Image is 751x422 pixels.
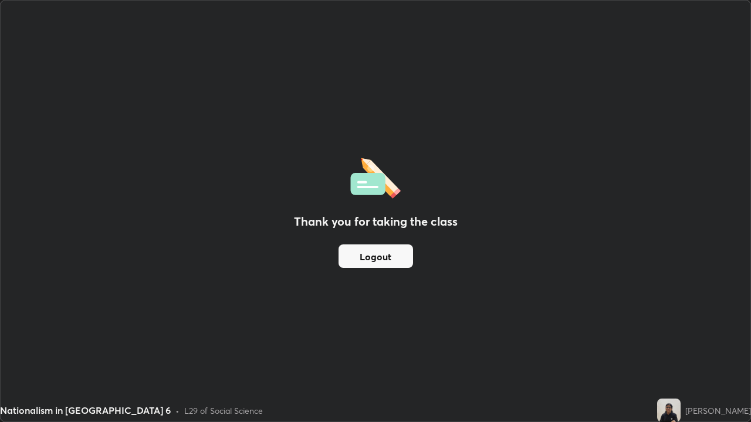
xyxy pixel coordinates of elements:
h2: Thank you for taking the class [294,213,458,230]
div: • [175,404,180,417]
button: Logout [339,244,413,268]
img: 7d1f9588fa604289beb23df1a9a09d2f.jpg [657,399,681,422]
img: offlineFeedback.1438e8b3.svg [350,154,401,199]
div: [PERSON_NAME] [685,404,751,417]
div: L29 of Social Science [184,404,263,417]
